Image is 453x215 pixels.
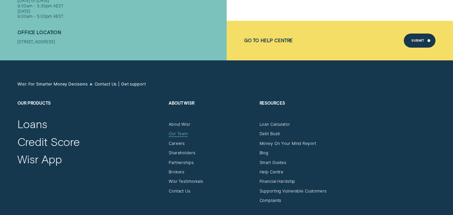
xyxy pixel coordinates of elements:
[17,135,80,149] a: Credit Score
[260,150,269,156] a: Blog
[260,169,284,175] a: Help Centre
[260,131,281,137] a: Debt Bustr
[169,160,193,165] a: Partnerships
[169,150,195,156] a: Shareholders
[244,38,293,44] a: Go to Help Centre
[17,100,163,122] h2: Our Products
[404,34,436,48] button: Submit
[169,169,184,175] a: Brokers
[17,30,224,39] h2: Office Location
[17,39,224,45] div: [STREET_ADDRESS]
[260,141,316,146] a: Money On Your Mind Report
[260,179,295,184] a: Financial Hardship
[260,122,290,127] a: Loan Calculator
[17,117,47,131] a: Loans
[169,131,188,137] a: Our Team
[169,122,190,127] a: About Wisr
[169,141,185,146] a: Careers
[260,198,282,203] a: Complaints
[95,82,146,87] a: Contact Us | Get support
[260,160,286,165] a: Smart Guides
[169,179,203,184] a: Wisr Testimonials
[260,189,327,194] a: Supporting Vulnerable Customers
[260,100,345,122] h2: Resources
[17,82,88,87] a: Wisr: For Smarter Money Decisions
[169,100,254,122] h2: About Wisr
[169,189,190,194] a: Contact Us
[17,152,62,166] a: Wisr App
